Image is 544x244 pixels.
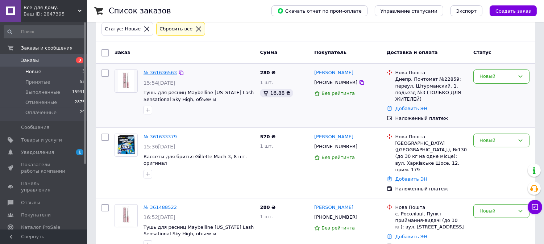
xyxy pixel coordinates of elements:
div: Нова Пошта [395,70,468,76]
a: Кассеты для бритья Gillette Mach 3, 8 шт. оригинал [144,154,247,166]
div: [PHONE_NUMBER] [313,213,359,222]
span: 1 шт. [260,214,273,219]
span: Без рейтинга [321,225,355,231]
input: Поиск [4,25,86,38]
div: Наложенный платеж [395,186,468,192]
span: Принятые [25,79,50,85]
div: с. Росолівці, Пункт приймання-видачі (до 30 кг): вул. [STREET_ADDRESS] [395,211,468,231]
span: Панель управления [21,180,67,193]
span: 1 шт. [260,143,273,149]
div: Днепр, Почтомат №22859: переул. Штурманский, 1, подьезд №3 (ТОЛЬКО ДЛЯ ЖИТЕЛЕЙ) [395,76,468,102]
a: [PERSON_NAME] [314,134,353,140]
a: Добавить ЭН [395,234,427,239]
div: 16.88 ₴ [260,89,293,97]
span: 16:52[DATE] [144,214,175,220]
button: Создать заказ [490,5,537,16]
div: Нова Пошта [395,134,468,140]
img: Фото товару [118,205,134,227]
a: № 361488522 [144,205,177,210]
span: 280 ₴ [260,70,275,75]
span: 15:54[DATE] [144,80,175,86]
div: [GEOGRAPHIC_DATA] ([GEOGRAPHIC_DATA].), №130 (до 30 кг на одне місце): вул. Харківське Шосе, 12, ... [395,140,468,173]
span: Отзывы [21,199,40,206]
button: Экспорт [450,5,482,16]
div: Статус: Новые [103,25,142,33]
span: 15931 [72,89,85,96]
div: [PHONE_NUMBER] [313,142,359,151]
span: 2875 [75,99,85,106]
div: [PHONE_NUMBER] [313,78,359,87]
span: Оплаченные [25,109,57,116]
span: 570 ₴ [260,134,275,139]
div: Новый [479,73,515,80]
span: Покупатели [21,212,51,218]
h1: Список заказов [109,7,171,15]
button: Скачать отчет по пром-оплате [271,5,367,16]
span: 1 шт. [260,80,273,85]
span: Отмененные [25,99,57,106]
a: Добавить ЭН [395,106,427,111]
span: Все для дому. [24,4,78,11]
div: Новый [479,137,515,144]
a: [PERSON_NAME] [314,70,353,76]
a: [PERSON_NAME] [314,204,353,211]
button: Чат с покупателем [528,200,542,214]
a: Создать заказ [482,8,537,13]
a: Фото товару [115,134,138,157]
span: Статус [473,50,491,55]
span: Сообщения [21,124,49,131]
span: Без рейтинга [321,155,355,160]
a: Тушь для ресниц Maybelline [US_STATE] Lash Sensational Sky High, объем и удлинение,чорная, 7,2 мл [144,224,254,243]
span: Заказ [115,50,130,55]
span: Уведомления [21,149,54,156]
div: Ваш ID: 2847395 [24,11,87,17]
span: Сумма [260,50,277,55]
span: Показатели работы компании [21,161,67,174]
img: Фото товару [118,70,134,92]
span: Без рейтинга [321,91,355,96]
a: Добавить ЭН [395,176,427,182]
span: Товары и услуги [21,137,62,143]
a: № 361633379 [144,134,177,139]
span: Скачать отчет по пром-оплате [277,8,362,14]
a: Тушь для ресниц Maybelline [US_STATE] Lash Sensational Sky High, объем и удлинение,чорная, 7,2 мл [144,90,254,109]
span: Заказы и сообщения [21,45,72,51]
span: Покупатель [314,50,346,55]
div: Новый [479,207,515,215]
span: 1 [76,149,83,155]
span: 3 [82,68,85,75]
span: 29 [80,109,85,116]
a: Фото товару [115,204,138,227]
div: Сбросить все [158,25,194,33]
span: Создать заказ [495,8,531,14]
a: № 361636563 [144,70,177,75]
span: 15:36[DATE] [144,144,175,150]
span: Выполненные [25,89,60,96]
div: Наложенный платеж [395,115,468,122]
span: 280 ₴ [260,205,275,210]
span: Управление статусами [381,8,437,14]
a: Фото товару [115,70,138,93]
span: Новые [25,68,41,75]
span: Заказы [21,57,39,64]
span: Экспорт [456,8,477,14]
div: Нова Пошта [395,204,468,211]
span: 53 [80,79,85,85]
span: Доставка и оплата [387,50,438,55]
span: 3 [76,57,83,63]
img: Фото товару [115,134,137,156]
span: Каталог ProSale [21,224,60,231]
button: Управление статусами [375,5,443,16]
